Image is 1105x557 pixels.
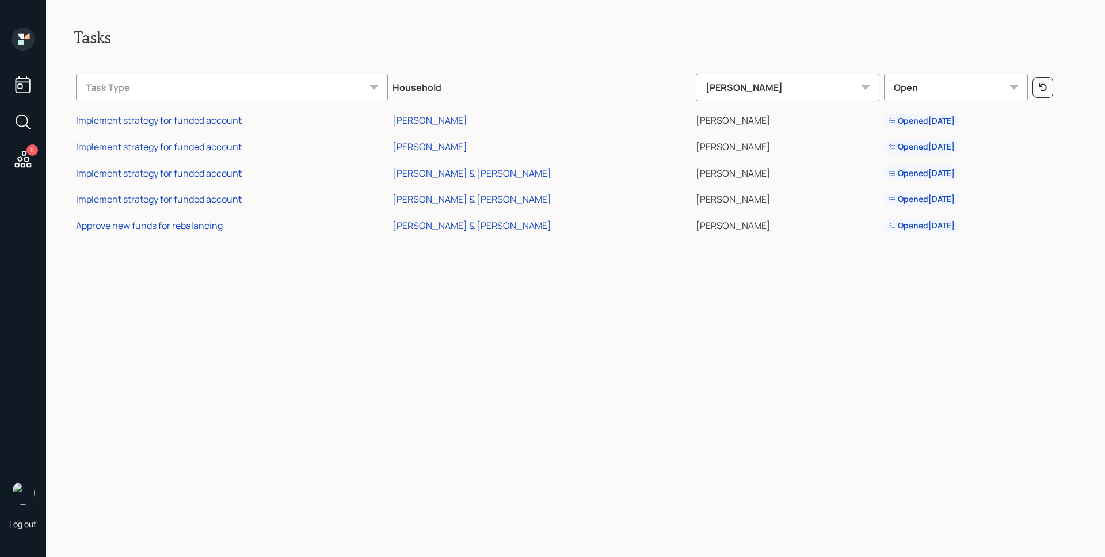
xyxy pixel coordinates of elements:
div: [PERSON_NAME] & [PERSON_NAME] [393,167,551,180]
div: Opened [DATE] [889,115,955,127]
img: james-distasi-headshot.png [12,482,35,505]
div: Opened [DATE] [889,167,955,179]
div: Implement strategy for funded account [76,167,242,180]
div: [PERSON_NAME] [393,114,467,127]
div: Approve new funds for rebalancing [76,219,223,232]
div: 5 [26,144,38,156]
div: Implement strategy for funded account [76,114,242,127]
div: [PERSON_NAME] [696,74,879,101]
td: [PERSON_NAME] [694,158,882,185]
td: [PERSON_NAME] [694,106,882,132]
div: Opened [DATE] [889,141,955,152]
h2: Tasks [74,28,1077,47]
div: [PERSON_NAME] & [PERSON_NAME] [393,193,551,205]
div: Open [884,74,1028,101]
div: [PERSON_NAME] [393,140,467,153]
div: Task Type [76,74,388,101]
th: Household [390,66,694,106]
td: [PERSON_NAME] [694,132,882,158]
div: Opened [DATE] [889,220,955,231]
div: Log out [9,518,37,529]
div: Opened [DATE] [889,193,955,205]
div: [PERSON_NAME] & [PERSON_NAME] [393,219,551,232]
div: Implement strategy for funded account [76,140,242,153]
td: [PERSON_NAME] [694,211,882,237]
td: [PERSON_NAME] [694,184,882,211]
div: Implement strategy for funded account [76,193,242,205]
